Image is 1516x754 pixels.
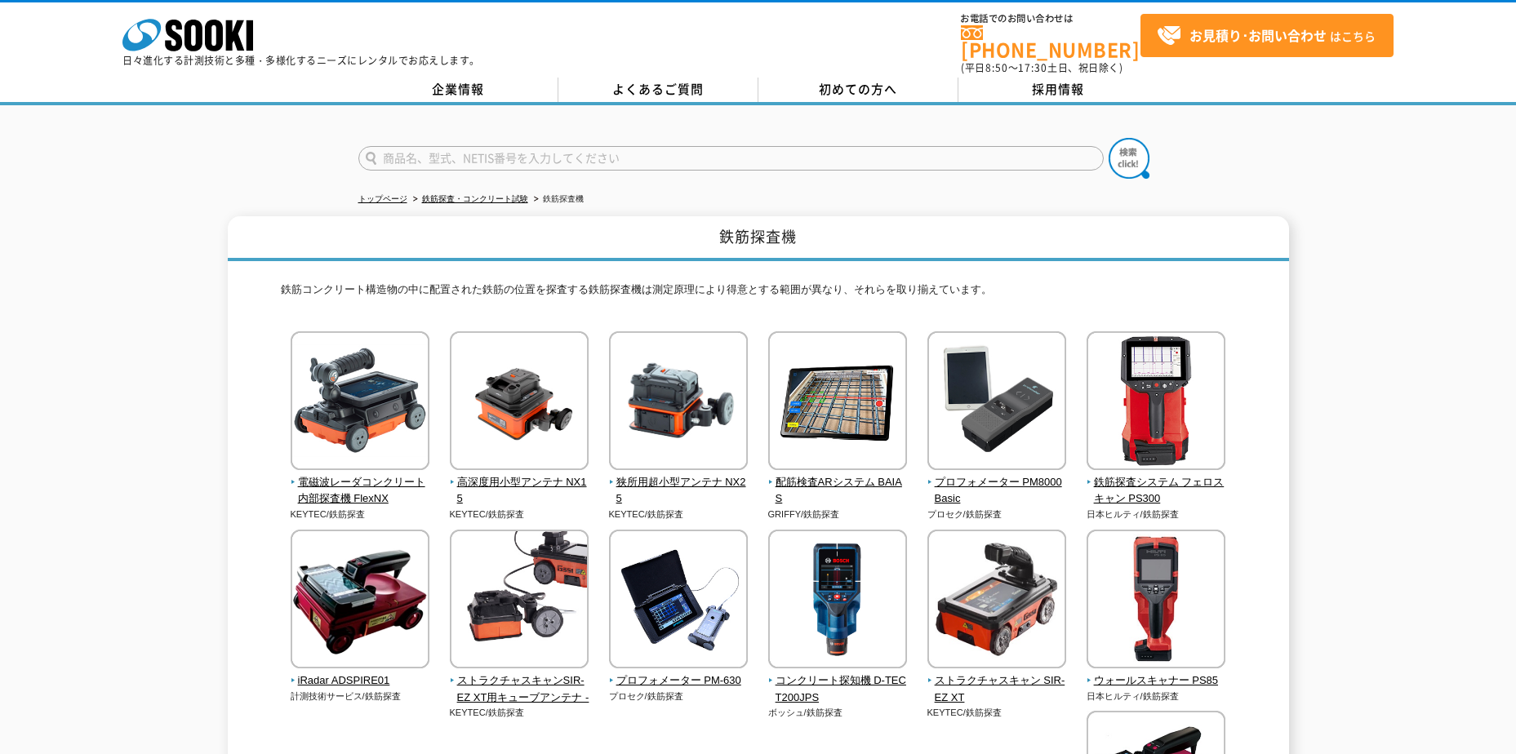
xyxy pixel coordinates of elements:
p: ボッシュ/鉄筋探査 [768,706,908,720]
span: ストラクチャスキャンSIR-EZ XT用キューブアンテナ - [450,672,589,707]
a: 企業情報 [358,78,558,102]
img: プロフォメーター PM8000Basic [927,331,1066,474]
a: 電磁波レーダコンクリート内部探査機 FlexNX [291,459,430,508]
input: 商品名、型式、NETIS番号を入力してください [358,146,1104,171]
a: コンクリート探知機 D-TECT200JPS [768,657,908,706]
span: iRadar ADSPIRE01 [291,672,430,690]
a: トップページ [358,194,407,203]
img: プロフォメーター PM-630 [609,530,748,672]
p: 日本ヒルティ/鉄筋探査 [1087,690,1226,703]
span: プロフォメーター PM-630 [609,672,749,690]
span: コンクリート探知機 D-TECT200JPS [768,672,908,707]
span: 8:50 [985,60,1008,75]
a: プロフォメーター PM-630 [609,657,749,690]
p: KEYTEC/鉄筋探査 [291,508,430,521]
span: プロフォメーター PM8000Basic [927,474,1067,508]
img: ストラクチャスキャン SIR-EZ XT [927,530,1066,672]
span: (平日 ～ 土日、祝日除く) [961,60,1123,75]
p: KEYTEC/鉄筋探査 [609,508,749,521]
a: よくあるご質問 [558,78,758,102]
strong: お見積り･お問い合わせ [1189,25,1327,45]
a: iRadar ADSPIRE01 [291,657,430,690]
a: 配筋検査ARシステム BAIAS [768,459,908,508]
a: ウォールスキャナー PS85 [1087,657,1226,690]
img: 電磁波レーダコンクリート内部探査機 FlexNX [291,331,429,474]
a: [PHONE_NUMBER] [961,25,1140,59]
p: GRIFFY/鉄筋探査 [768,508,908,521]
span: 高深度用小型アンテナ NX15 [450,474,589,508]
h1: 鉄筋探査機 [228,216,1289,261]
a: 採用情報 [958,78,1158,102]
p: プロセク/鉄筋探査 [927,508,1067,521]
a: 鉄筋探査・コンクリート試験 [422,194,528,203]
a: ストラクチャスキャン SIR-EZ XT [927,657,1067,706]
p: KEYTEC/鉄筋探査 [450,706,589,720]
p: 日々進化する計測技術と多種・多様化するニーズにレンタルでお応えします。 [122,55,480,65]
span: 鉄筋探査システム フェロスキャン PS300 [1087,474,1226,508]
p: プロセク/鉄筋探査 [609,690,749,703]
a: プロフォメーター PM8000Basic [927,459,1067,508]
span: 17:30 [1018,60,1047,75]
a: 鉄筋探査システム フェロスキャン PS300 [1087,459,1226,508]
li: 鉄筋探査機 [531,191,584,208]
a: ストラクチャスキャンSIR-EZ XT用キューブアンテナ - [450,657,589,706]
p: 鉄筋コンクリート構造物の中に配置された鉄筋の位置を探査する鉄筋探査機は測定原理により得意とする範囲が異なり、それらを取り揃えています。 [281,282,1236,307]
a: 狭所用超小型アンテナ NX25 [609,459,749,508]
img: ウォールスキャナー PS85 [1087,530,1225,672]
img: 配筋検査ARシステム BAIAS [768,331,907,474]
span: 電磁波レーダコンクリート内部探査機 FlexNX [291,474,430,508]
span: 配筋検査ARシステム BAIAS [768,474,908,508]
img: 鉄筋探査システム フェロスキャン PS300 [1087,331,1225,474]
p: KEYTEC/鉄筋探査 [927,706,1067,720]
p: KEYTEC/鉄筋探査 [450,508,589,521]
img: iRadar ADSPIRE01 [291,530,429,672]
p: 日本ヒルティ/鉄筋探査 [1087,508,1226,521]
span: はこちら [1157,24,1376,48]
img: ストラクチャスキャンSIR-EZ XT用キューブアンテナ - [450,530,589,672]
a: お見積り･お問い合わせはこちら [1140,14,1394,57]
a: 初めての方へ [758,78,958,102]
img: 高深度用小型アンテナ NX15 [450,331,589,474]
span: ウォールスキャナー PS85 [1087,672,1226,690]
p: 計測技術サービス/鉄筋探査 [291,690,430,703]
span: 初めての方へ [819,80,897,98]
img: コンクリート探知機 D-TECT200JPS [768,530,907,672]
span: 狭所用超小型アンテナ NX25 [609,474,749,508]
span: お電話でのお問い合わせは [961,14,1140,24]
span: ストラクチャスキャン SIR-EZ XT [927,672,1067,707]
img: 狭所用超小型アンテナ NX25 [609,331,748,474]
a: 高深度用小型アンテナ NX15 [450,459,589,508]
img: btn_search.png [1109,138,1149,179]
